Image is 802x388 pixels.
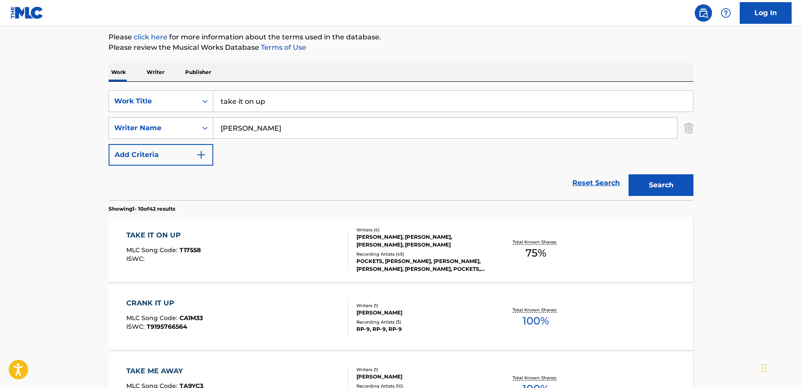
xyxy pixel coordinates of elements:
[109,285,693,350] a: CRANK IT UPMLC Song Code:CA1M33ISWC:T9195766564Writers (1)[PERSON_NAME]Recording Artists (3)RP-9,...
[126,230,201,240] div: TAKE IT ON UP
[109,205,175,213] p: Showing 1 - 10 of 42 results
[356,233,487,249] div: [PERSON_NAME], [PERSON_NAME], [PERSON_NAME], [PERSON_NAME]
[526,245,546,261] span: 75 %
[356,373,487,381] div: [PERSON_NAME]
[259,43,306,51] a: Terms of Use
[356,227,487,233] div: Writers ( 4 )
[695,4,712,22] a: Public Search
[126,366,203,376] div: TAKE ME AWAY
[356,366,487,373] div: Writers ( 1 )
[180,314,203,322] span: CA1M33
[180,246,201,254] span: T17558
[356,257,487,273] div: POCKETS, [PERSON_NAME], [PERSON_NAME], [PERSON_NAME], [PERSON_NAME], POCKETS, [PERSON_NAME], POCK...
[109,217,693,282] a: TAKE IT ON UPMLC Song Code:T17558ISWC:Writers (4)[PERSON_NAME], [PERSON_NAME], [PERSON_NAME], [PE...
[126,323,147,330] span: ISWC :
[513,375,559,381] p: Total Known Shares:
[717,4,735,22] div: Help
[761,355,767,381] div: Drag
[629,174,693,196] button: Search
[134,33,167,41] a: click here
[698,8,709,18] img: search
[684,117,693,139] img: Delete Criterion
[126,246,180,254] span: MLC Song Code :
[126,314,180,322] span: MLC Song Code :
[356,325,487,333] div: RP-9, RP-9, RP-9
[10,6,44,19] img: MLC Logo
[356,309,487,317] div: [PERSON_NAME]
[109,90,693,200] form: Search Form
[356,319,487,325] div: Recording Artists ( 3 )
[147,323,187,330] span: T9195766564
[356,302,487,309] div: Writers ( 1 )
[114,96,192,106] div: Work Title
[568,173,624,192] a: Reset Search
[109,63,128,81] p: Work
[721,8,731,18] img: help
[183,63,214,81] p: Publisher
[523,313,549,329] span: 100 %
[114,123,192,133] div: Writer Name
[513,307,559,313] p: Total Known Shares:
[356,251,487,257] div: Recording Artists ( 45 )
[126,298,203,308] div: CRANK IT UP
[126,255,147,263] span: ISWC :
[196,150,206,160] img: 9d2ae6d4665cec9f34b9.svg
[740,2,792,24] a: Log In
[109,144,213,166] button: Add Criteria
[513,239,559,245] p: Total Known Shares:
[109,32,693,42] p: Please for more information about the terms used in the database.
[144,63,167,81] p: Writer
[109,42,693,53] p: Please review the Musical Works Database
[759,346,802,388] iframe: Chat Widget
